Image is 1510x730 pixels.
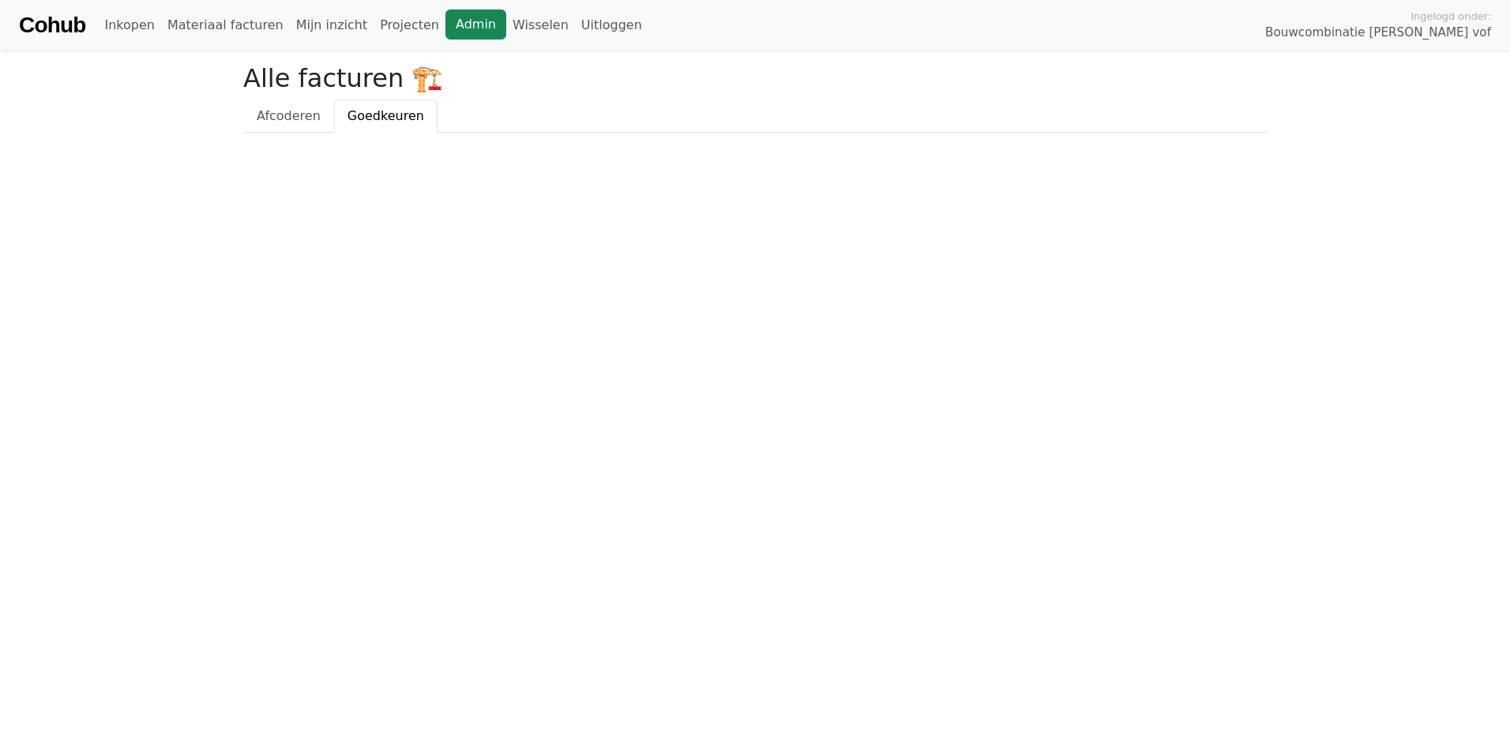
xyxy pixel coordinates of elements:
[257,108,321,123] span: Afcoderen
[575,9,648,41] a: Uitloggen
[19,6,85,44] a: Cohub
[1265,24,1491,42] span: Bouwcombinatie [PERSON_NAME] vof
[1410,9,1491,24] span: Ingelogd onder:
[374,9,445,41] a: Projecten
[506,9,575,41] a: Wisselen
[290,9,374,41] a: Mijn inzicht
[161,9,290,41] a: Materiaal facturen
[445,9,506,40] a: Admin
[98,9,160,41] a: Inkopen
[243,63,1267,93] h2: Alle facturen 🏗️
[334,100,438,133] a: Goedkeuren
[347,108,424,123] span: Goedkeuren
[243,100,334,133] a: Afcoderen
